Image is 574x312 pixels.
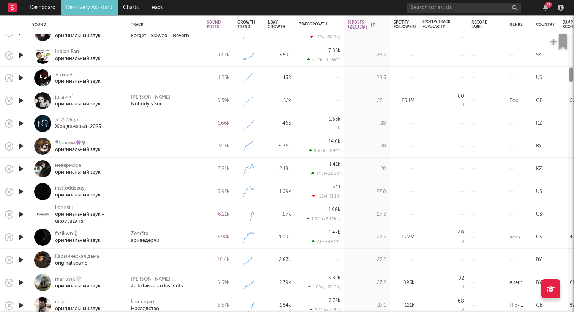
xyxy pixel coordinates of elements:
div: fazikwn🚶🏻 [55,230,101,237]
div: 1.52k [268,96,291,105]
div: 1.92k ( +3.19k % ) [307,216,341,221]
div: 6.59k [207,278,230,287]
div: 1.54k [268,301,291,310]
div: GB [536,301,543,310]
div: KZ [536,119,542,128]
div: Icegergert [131,299,155,306]
div: julia౨ৎ˚ [55,94,101,101]
div: 9.64k ( +195 % ) [309,148,341,153]
div: оригинальный звук [55,101,101,108]
a: #ⲗυⲏⲟⳡⲕⲁ👾@оригинальный звук [55,140,101,153]
div: 3.59k [268,51,291,60]
a: 𝓝.𝓡 𝓜𝓾𝓼𝓲𝓬Жоқ демеймін 2025 [55,117,101,130]
div: Кармическая дама [55,253,99,260]
div: 23 [545,2,552,8]
div: US [536,233,542,242]
div: Genre [509,22,523,27]
div: 27.1 [348,301,386,310]
div: 7.81k [207,165,230,174]
div: 341 [333,185,341,190]
div: 6.21k [207,210,230,219]
div: Country [536,22,555,27]
div: 12.7k [207,51,230,60]
div: 7 Day Growth [299,22,329,27]
div: BY [536,142,542,151]
div: 5.67k [207,301,230,310]
div: lionnkiii [55,204,121,211]
a: Zemfira [131,230,148,237]
div: 28 [348,165,386,174]
div: 27.3 [348,233,386,242]
div: Track [131,22,196,27]
div: 0 [338,126,341,130]
a: [PERSON_NAME] [131,276,170,283]
div: 465 [268,119,291,128]
a: невермореоригинальный звук [55,162,101,176]
div: 28.3 [348,74,386,83]
div: US [536,210,542,219]
div: Sound [32,22,120,27]
a: mariuwk🤍оригинальный звук [55,276,101,290]
div: 27.8 [348,187,386,196]
div: Sound Posts [207,20,221,29]
a: fazikwn🚶🏻оригинальный звук [55,230,101,244]
div: inst:oddseuy [55,185,101,192]
div: оригинальный звук [55,283,101,290]
div: Жоқ демеймін 2025 [55,124,101,130]
div: 1.98k [328,207,341,212]
div: 1 Day Growth [268,20,285,29]
div: US [536,74,542,83]
div: Alternative [509,278,528,287]
div: 0 [461,103,464,107]
div: 5.39k [207,96,230,105]
div: форс [55,299,101,306]
div: Hip-Hop/Rap [509,301,528,310]
a: lionnkiiiоригинальный звук - ɢʀᴏᴠᴇʙᴇᴀᴛs [55,204,121,225]
div: 31.3k [207,142,230,151]
div: -154 ( -31.1 % ) [312,194,341,199]
div: 68 [458,299,464,304]
div: 438 [268,74,291,83]
div: GB [536,96,543,105]
div: 3.92k [207,187,230,196]
input: Search for artists [407,3,521,13]
div: Record Label [471,20,490,29]
div: 25.1M [394,96,415,105]
div: 0 [461,240,464,244]
div: 82 [458,276,464,281]
div: -224 ( -60.9 % ) [310,34,341,39]
a: Nobody’s Son [131,101,163,108]
a: Indian Fanоригинальный звук [55,49,101,62]
div: неверморе [55,162,101,169]
div: 28 [348,119,386,128]
div: 28 [348,142,386,151]
div: original sound [55,260,99,267]
div: 346 ( +32.6 % ) [311,171,341,176]
button: 23 [543,5,548,11]
div: 80 [458,94,464,99]
a: [PERSON_NAME] [131,94,170,101]
div: Growth Trend [237,20,256,29]
div: 895k [394,278,415,287]
div: 14.6k [328,139,341,144]
span: % Posts Last 1 Day [348,20,369,29]
div: BY [536,256,542,265]
div: 10.4k [207,256,230,265]
div: 732 ( +99.5 % ) [312,239,341,244]
div: 1.63k [329,117,341,122]
div: 𝓝.𝓡 𝓜𝓾𝓼𝓲𝓬 [55,117,101,124]
div: 1.79k [268,278,291,287]
a: julia౨ৎ˚оригинальный звук [55,94,101,108]
div: ★ⲧьⲙⲁ★ [55,71,101,78]
div: Spotify Followers [394,20,416,29]
div: 27.3 [348,210,386,219]
div: BY [536,278,542,287]
a: ★ⲧьⲙⲁ★оригинальный звук [55,71,101,85]
div: Rock [509,233,521,242]
a: Je te laisserai des mots [131,283,183,290]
